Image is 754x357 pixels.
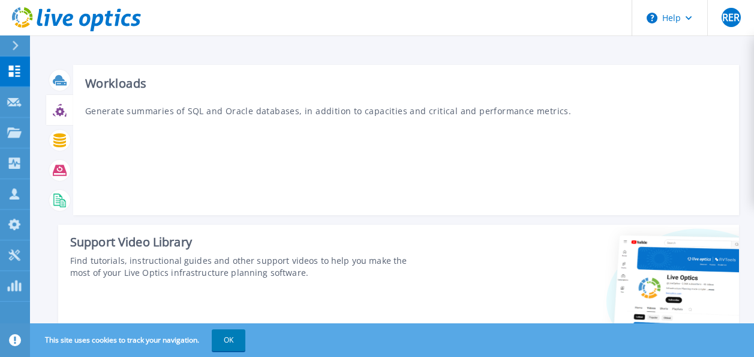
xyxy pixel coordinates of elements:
[33,329,245,351] span: This site uses cookies to track your navigation.
[70,234,424,250] div: Support Video Library
[722,13,740,22] span: RER
[85,105,727,117] p: Generate summaries of SQL and Oracle databases, in addition to capacities and critical and perfor...
[85,77,727,90] h3: Workloads
[212,329,245,351] button: OK
[70,255,424,279] div: Find tutorials, instructional guides and other support videos to help you make the most of your L...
